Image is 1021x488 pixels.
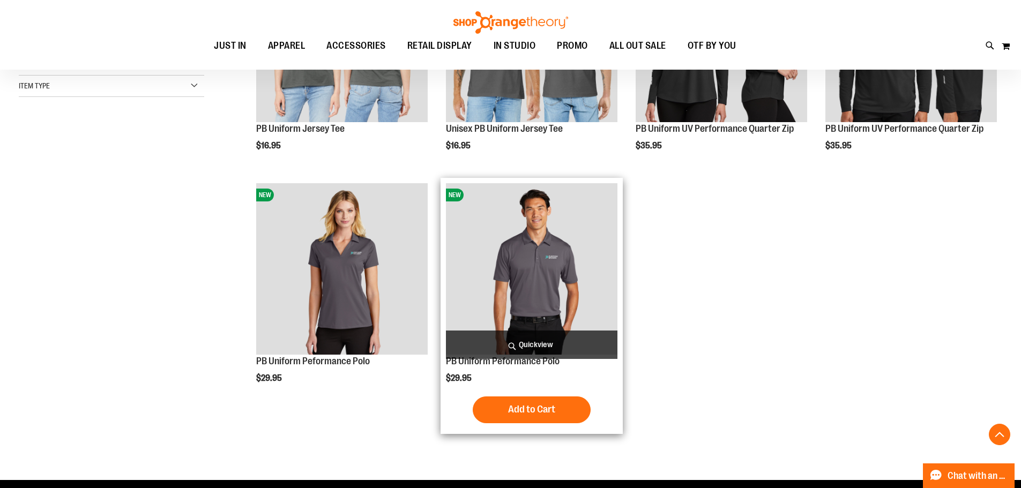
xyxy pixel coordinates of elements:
a: PB Uniform Jersey Tee [256,123,345,134]
a: Unisex PB Uniform Jersey Tee [446,123,563,134]
span: $35.95 [636,141,664,151]
span: Add to Cart [508,403,555,415]
span: $35.95 [825,141,853,151]
img: PB Uniform Peformance Polo [446,183,617,355]
span: RETAIL DISPLAY [407,34,472,58]
span: OTF BY YOU [688,34,736,58]
span: NEW [446,189,464,201]
a: PB Uniform Peformance PoloNEW [446,183,617,356]
span: PROMO [557,34,588,58]
span: ALL OUT SALE [609,34,666,58]
div: product [441,178,623,434]
a: PB Uniform Peformance Polo [446,356,560,366]
span: APPAREL [268,34,305,58]
img: Shop Orangetheory [452,11,570,34]
span: Chat with an Expert [948,471,1008,481]
button: Chat with an Expert [923,463,1015,488]
span: Item Type [19,81,50,90]
div: product [251,178,433,410]
span: $29.95 [256,373,284,383]
a: PB Uniform Peformance Polo [256,356,370,366]
span: JUST IN [214,34,247,58]
a: Quickview [446,331,617,359]
span: NEW [256,189,274,201]
a: PB Uniform UV Performance Quarter Zip [825,123,983,134]
img: PB Uniform Peformance Polo [256,183,428,355]
button: Add to Cart [473,396,591,423]
span: ACCESSORIES [326,34,386,58]
a: PB Uniform Peformance PoloNEW [256,183,428,356]
span: $16.95 [256,141,282,151]
a: PB Uniform UV Performance Quarter Zip [636,123,794,134]
button: Back To Top [989,424,1010,445]
span: $29.95 [446,373,473,383]
span: $16.95 [446,141,472,151]
span: IN STUDIO [494,34,536,58]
